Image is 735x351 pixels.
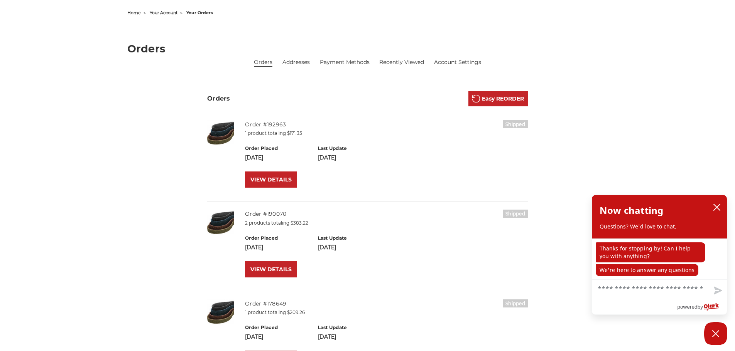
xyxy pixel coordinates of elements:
[186,10,213,15] span: your orders
[434,58,481,66] a: Account Settings
[245,300,286,307] a: Order #178649
[320,58,370,66] a: Payment Methods
[127,44,608,54] h1: Orders
[207,94,230,103] h3: Orders
[207,120,234,147] img: 6"x48" Surface Conditioning Sanding Belts
[591,195,727,315] div: olark chatbox
[698,302,703,312] span: by
[245,309,528,316] p: 1 product totaling $209.26
[318,324,382,331] h6: Last Update
[318,154,336,161] span: [DATE]
[150,10,177,15] a: your account
[318,145,382,152] h6: Last Update
[127,10,141,15] a: home
[711,202,723,213] button: close chatbox
[254,58,272,67] li: Orders
[318,235,382,242] h6: Last Update
[245,154,263,161] span: [DATE]
[600,223,719,230] p: Questions? We'd love to chat.
[245,244,263,251] span: [DATE]
[282,58,310,66] a: Addresses
[503,299,528,307] h6: Shipped
[596,242,705,262] p: Thanks for stopping by! Can I help you with anything?
[245,145,309,152] h6: Order Placed
[503,210,528,218] h6: Shipped
[503,120,528,128] h6: Shipped
[379,58,424,66] a: Recently Viewed
[207,210,234,237] img: 6"x48" Surface Conditioning Sanding Belts
[318,333,336,340] span: [DATE]
[245,235,309,242] h6: Order Placed
[677,302,697,312] span: powered
[600,203,663,218] h2: Now chatting
[245,121,286,128] a: Order #192963
[704,322,727,345] button: Close Chatbox
[245,171,297,188] a: VIEW DETAILS
[245,261,297,277] a: VIEW DETAILS
[245,130,528,137] p: 1 product totaling $171.35
[592,238,727,279] div: chat
[677,300,727,314] a: Powered by Olark
[245,333,263,340] span: [DATE]
[245,324,309,331] h6: Order Placed
[708,282,727,300] button: Send message
[318,244,336,251] span: [DATE]
[596,264,698,276] p: We're here to answer any questions
[207,299,234,326] img: 6"x48" Surface Conditioning Sanding Belts
[245,210,286,217] a: Order #190070
[468,91,528,106] a: Easy REORDER
[245,220,528,227] p: 2 products totaling $383.22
